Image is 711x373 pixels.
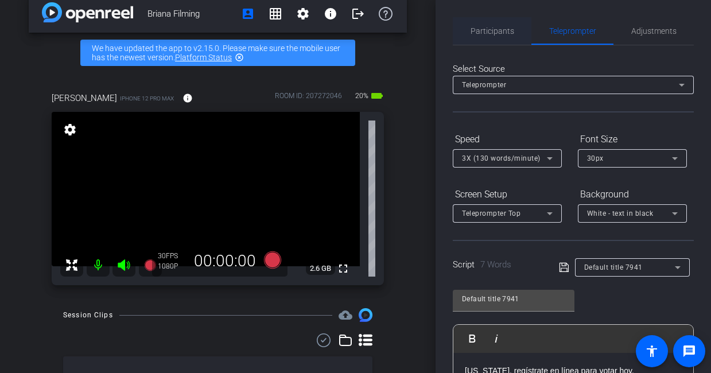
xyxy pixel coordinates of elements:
span: FPS [166,252,178,260]
div: Background [578,185,687,204]
div: ROOM ID: 207272046 [275,91,342,107]
span: Participants [471,27,514,35]
mat-icon: account_box [241,7,255,21]
span: 3X (130 words/minute) [462,154,541,162]
mat-icon: accessibility [645,344,659,358]
span: [PERSON_NAME] [52,92,117,104]
mat-icon: info [182,93,193,103]
div: 30 [158,251,187,261]
mat-icon: info [324,7,337,21]
div: 00:00:00 [187,251,263,271]
mat-icon: settings [296,7,310,21]
input: Title [462,292,565,306]
span: Teleprompter [462,81,506,89]
mat-icon: message [682,344,696,358]
div: Screen Setup [453,185,562,204]
mat-icon: logout [351,7,365,21]
div: 1080P [158,262,187,271]
span: 30px [587,154,604,162]
img: Session clips [359,308,372,322]
div: We have updated the app to v2.15.0. Please make sure the mobile user has the newest version. [80,40,355,66]
span: 2.6 GB [306,262,335,275]
div: Script [453,258,543,271]
div: Select Source [453,63,694,76]
span: Destinations for your clips [339,308,352,322]
mat-icon: settings [62,123,78,137]
span: 7 Words [480,259,511,270]
span: Default title 7941 [584,263,643,271]
mat-icon: battery_std [370,89,384,103]
div: Session Clips [63,309,113,321]
span: Teleprompter Top [462,209,520,217]
span: Adjustments [631,27,677,35]
mat-icon: cloud_upload [339,308,352,322]
span: 20% [353,87,370,105]
div: Speed [453,130,562,149]
span: Teleprompter [549,27,596,35]
span: iPhone 12 Pro Max [120,94,174,103]
span: Briana Filming [147,2,234,25]
button: Italic (⌘I) [485,327,507,350]
button: Bold (⌘B) [461,327,483,350]
mat-icon: fullscreen [336,262,350,275]
mat-icon: grid_on [269,7,282,21]
div: Font Size [578,130,687,149]
a: Platform Status [175,53,232,62]
img: app-logo [42,2,133,22]
span: White - text in black [587,209,654,217]
mat-icon: highlight_off [235,53,244,62]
